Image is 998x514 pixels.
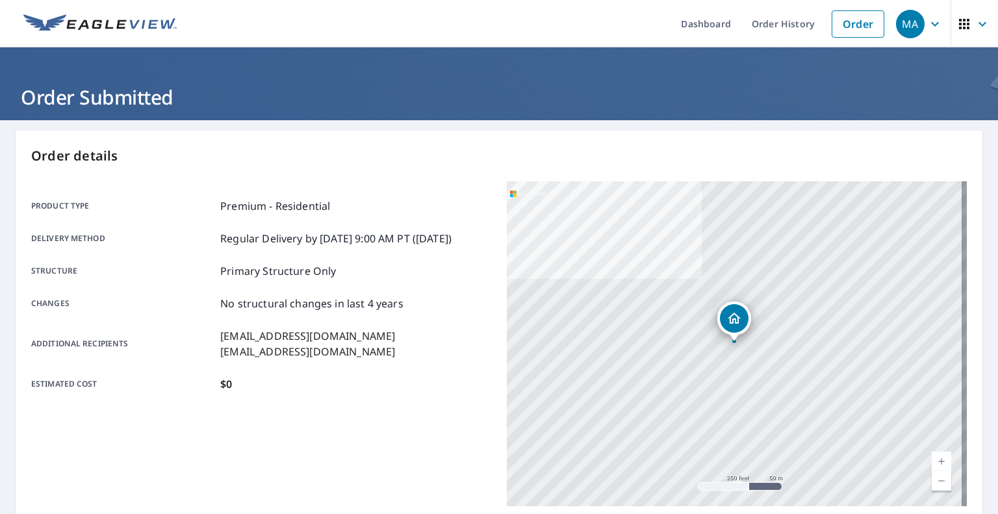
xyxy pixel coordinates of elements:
[31,376,215,392] p: Estimated cost
[220,296,403,311] p: No structural changes in last 4 years
[932,452,951,471] a: Current Level 17, Zoom In
[23,14,177,34] img: EV Logo
[220,231,452,246] p: Regular Delivery by [DATE] 9:00 AM PT ([DATE])
[832,10,884,38] a: Order
[31,296,215,311] p: Changes
[932,471,951,491] a: Current Level 17, Zoom Out
[31,231,215,246] p: Delivery method
[220,376,232,392] p: $0
[220,328,395,344] p: [EMAIL_ADDRESS][DOMAIN_NAME]
[220,198,330,214] p: Premium - Residential
[16,84,982,110] h1: Order Submitted
[220,344,395,359] p: [EMAIL_ADDRESS][DOMAIN_NAME]
[31,328,215,359] p: Additional recipients
[220,263,336,279] p: Primary Structure Only
[31,263,215,279] p: Structure
[717,302,751,342] div: Dropped pin, building 1, Residential property, 117 Sunnyside Dr Greenwood, SC 29646
[31,198,215,214] p: Product type
[31,146,967,166] p: Order details
[896,10,925,38] div: MA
